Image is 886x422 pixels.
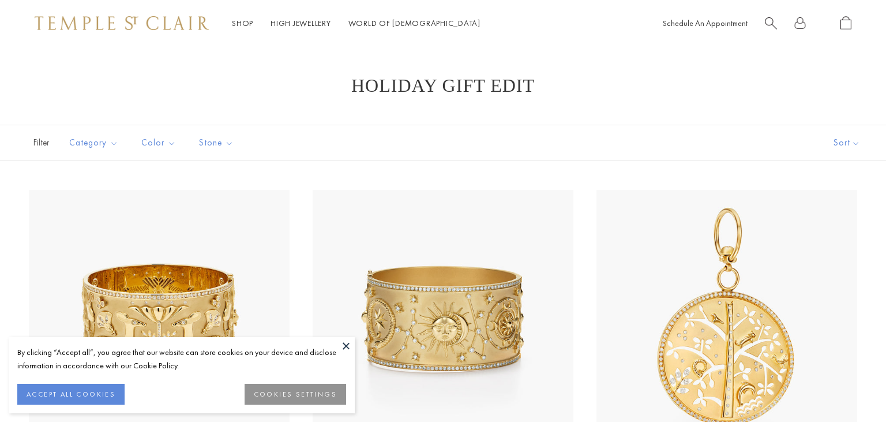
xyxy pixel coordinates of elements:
span: Color [136,136,185,150]
a: ShopShop [232,18,253,28]
button: ACCEPT ALL COOKIES [17,384,125,405]
button: Stone [190,130,242,156]
button: COOKIES SETTINGS [245,384,346,405]
nav: Main navigation [232,16,480,31]
button: Color [133,130,185,156]
a: Schedule An Appointment [663,18,748,28]
img: Temple St. Clair [35,16,209,30]
span: Stone [193,136,242,150]
h1: Holiday Gift Edit [46,75,840,96]
a: High JewelleryHigh Jewellery [271,18,331,28]
div: By clicking “Accept all”, you agree that our website can store cookies on your device and disclos... [17,346,346,372]
span: Category [63,136,127,150]
a: World of [DEMOGRAPHIC_DATA]World of [DEMOGRAPHIC_DATA] [348,18,480,28]
button: Category [61,130,127,156]
a: Open Shopping Bag [840,16,851,31]
a: Search [765,16,777,31]
button: Show sort by [808,125,886,160]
